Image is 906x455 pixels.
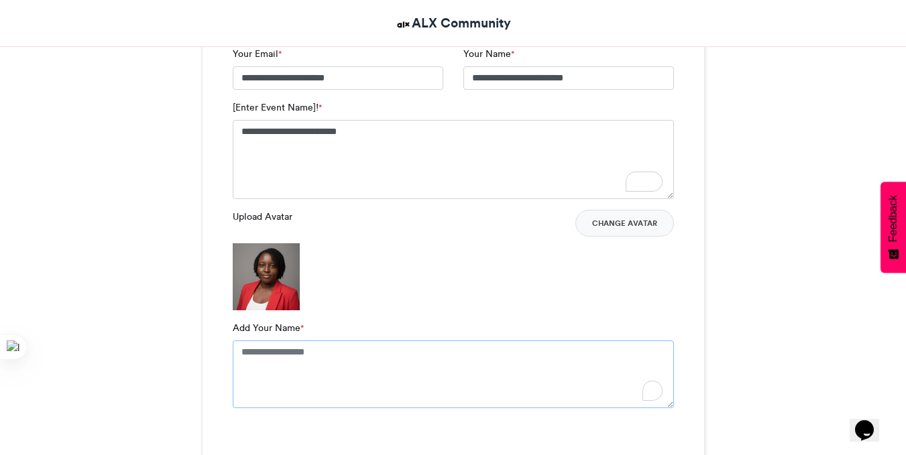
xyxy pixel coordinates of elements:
textarea: To enrich screen reader interactions, please activate Accessibility in Grammarly extension settings [233,120,674,199]
textarea: To enrich screen reader interactions, please activate Accessibility in Grammarly extension settings [233,340,674,407]
span: Feedback [887,195,899,242]
button: Feedback - Show survey [881,182,906,273]
label: [Enter Event Name]! [233,101,322,115]
label: Upload Avatar [233,210,292,224]
label: Add Your Name [233,321,304,335]
img: ALX Community [395,16,412,33]
iframe: chat widget [850,401,893,442]
label: Your Email [233,47,282,61]
a: ALX Community [395,13,511,33]
label: Your Name [463,47,514,61]
button: Change Avatar [575,210,674,237]
img: 1759300104.867-b2dcae4267c1926e4edbba7f5065fdc4d8f11412.png [233,243,300,310]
